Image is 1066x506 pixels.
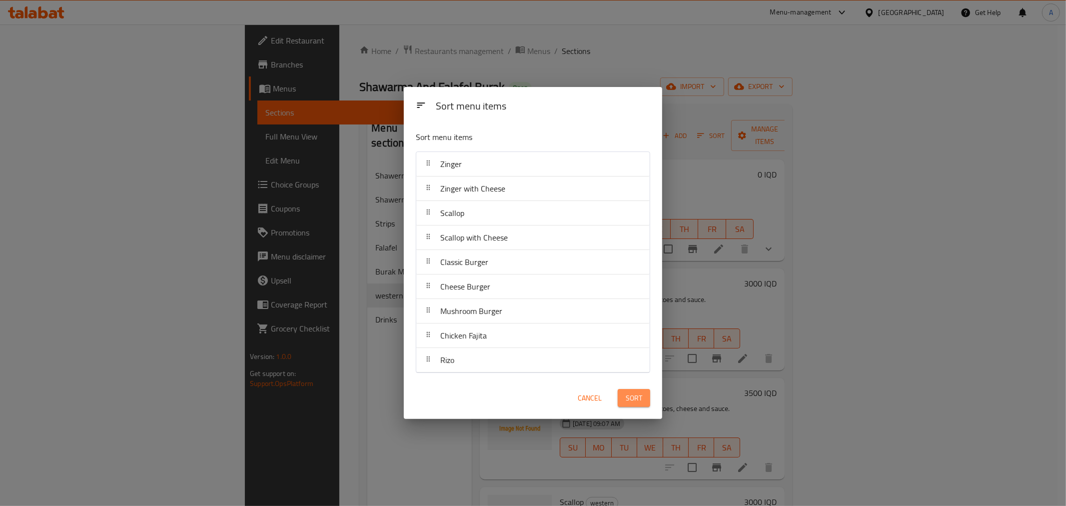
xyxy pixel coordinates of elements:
[432,95,654,118] div: Sort menu items
[440,303,502,318] span: Mushroom Burger
[440,328,487,343] span: Chicken Fajita
[416,176,650,201] div: Zinger with Cheese
[416,299,650,323] div: Mushroom Burger
[440,205,464,220] span: Scallop
[416,201,650,225] div: Scallop
[440,254,488,269] span: Classic Burger
[440,279,490,294] span: Cheese Burger
[440,352,454,367] span: Rizo
[574,389,606,407] button: Cancel
[618,389,650,407] button: Sort
[416,250,650,274] div: Classic Burger
[440,230,508,245] span: Scallop with Cheese
[626,392,642,404] span: Sort
[416,152,650,176] div: Zinger
[416,274,650,299] div: Cheese Burger
[440,181,505,196] span: Zinger with Cheese
[416,131,602,143] p: Sort menu items
[578,392,602,404] span: Cancel
[416,323,650,348] div: Chicken Fajita
[440,156,462,171] span: Zinger
[416,225,650,250] div: Scallop with Cheese
[416,348,650,372] div: Rizo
